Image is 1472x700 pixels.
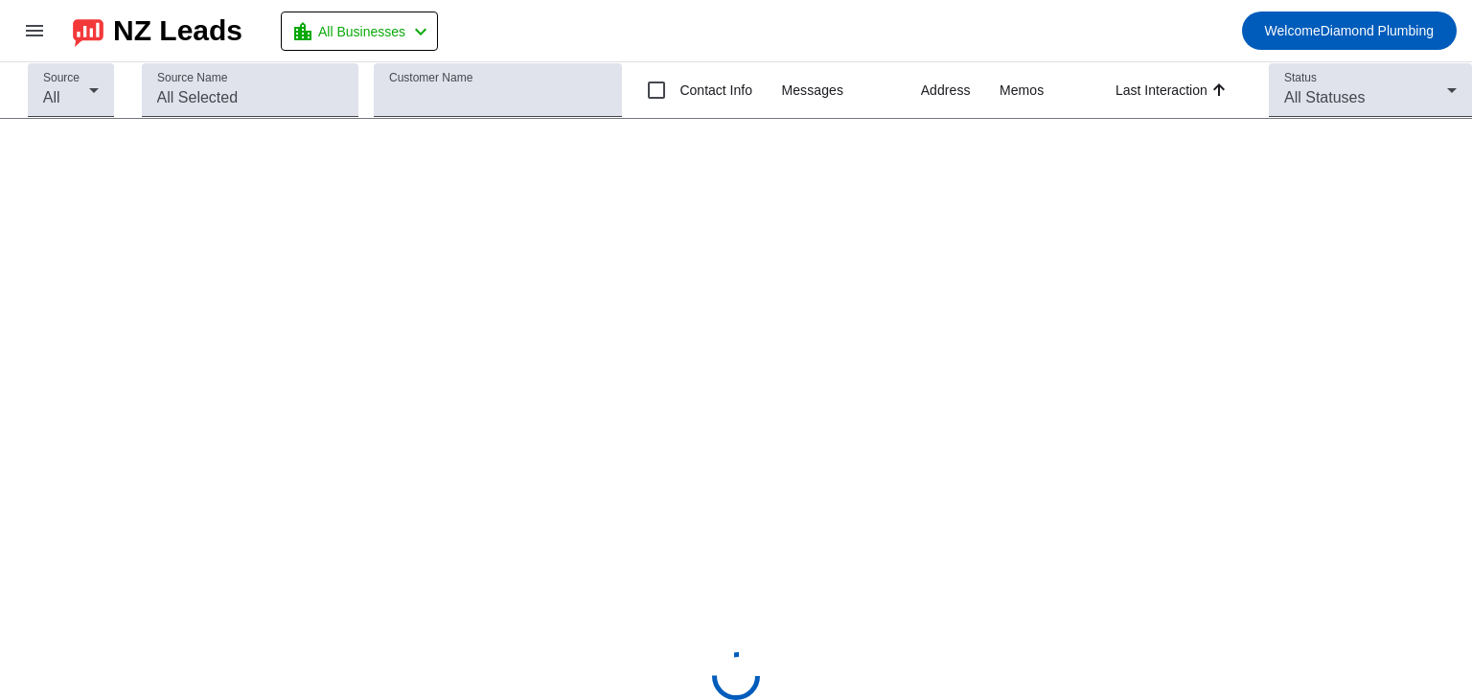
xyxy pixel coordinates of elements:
th: Address [921,62,1000,119]
span: All Businesses [318,18,405,45]
mat-icon: chevron_left [409,20,432,43]
span: All Statuses [1284,89,1365,105]
img: logo [73,14,103,47]
label: Contact Info [676,81,752,100]
button: All Businesses [281,12,438,51]
th: Messages [781,62,920,119]
span: Welcome [1265,23,1321,38]
mat-label: Status [1284,72,1317,84]
div: NZ Leads [113,17,242,44]
div: Last Interaction [1115,81,1207,100]
input: All Selected [157,86,343,109]
span: Diamond Plumbing [1265,17,1434,44]
mat-label: Customer Name [389,72,472,84]
span: All [43,89,60,105]
th: Memos [1000,62,1115,119]
mat-label: Source [43,72,80,84]
mat-label: Source Name [157,72,227,84]
mat-icon: menu [23,19,46,42]
button: WelcomeDiamond Plumbing [1242,12,1457,50]
mat-icon: location_city [291,20,314,43]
